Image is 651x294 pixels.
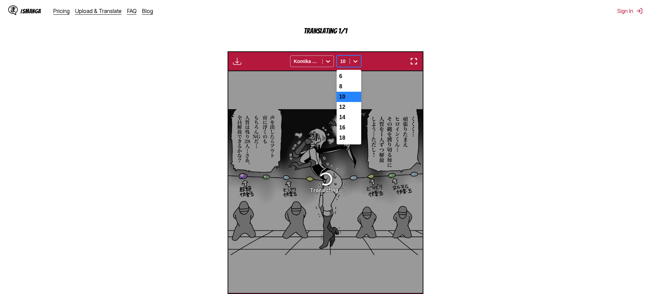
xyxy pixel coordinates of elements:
[337,123,361,133] div: 16
[142,8,153,14] a: Blog
[337,112,361,123] div: 14
[337,133,361,143] div: 18
[75,8,122,14] a: Upload & Translate
[127,8,137,14] a: FAQ
[317,171,334,187] img: Loading
[337,81,361,92] div: 8
[310,187,341,193] div: Translating...
[636,8,643,14] img: Sign out
[337,71,361,81] div: 6
[257,27,394,35] p: Translating 1/1
[53,8,70,14] a: Pricing
[337,92,361,102] div: 10
[8,5,18,15] img: IsManga Logo
[410,57,418,65] img: Enter fullscreen
[21,8,41,14] div: IsManga
[233,57,241,65] img: Download translated images
[8,5,53,16] a: IsManga LogoIsManga
[337,102,361,112] div: 12
[617,8,643,14] button: Sign In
